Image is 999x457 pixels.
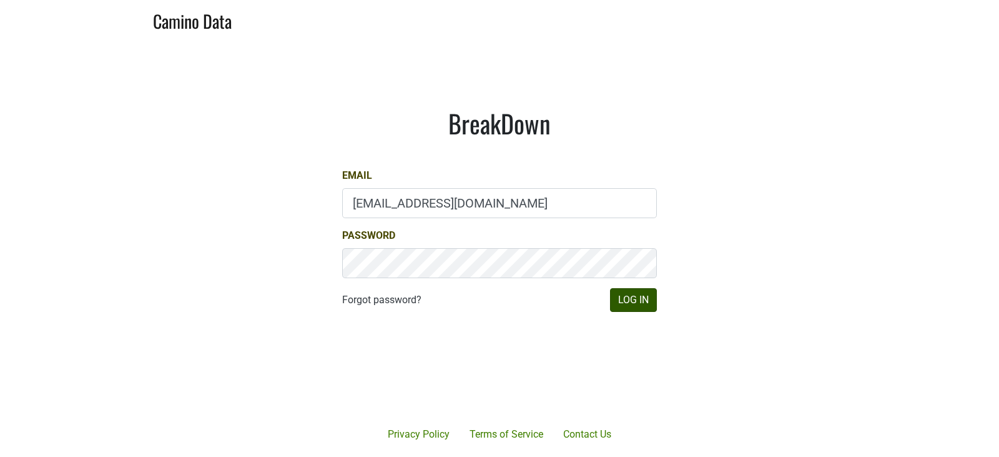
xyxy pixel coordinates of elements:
a: Contact Us [553,422,621,447]
a: Forgot password? [342,293,421,308]
label: Password [342,228,395,243]
a: Terms of Service [460,422,553,447]
a: Camino Data [153,5,232,34]
a: Privacy Policy [378,422,460,447]
button: Log In [610,288,657,312]
label: Email [342,168,372,183]
h1: BreakDown [342,108,657,138]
